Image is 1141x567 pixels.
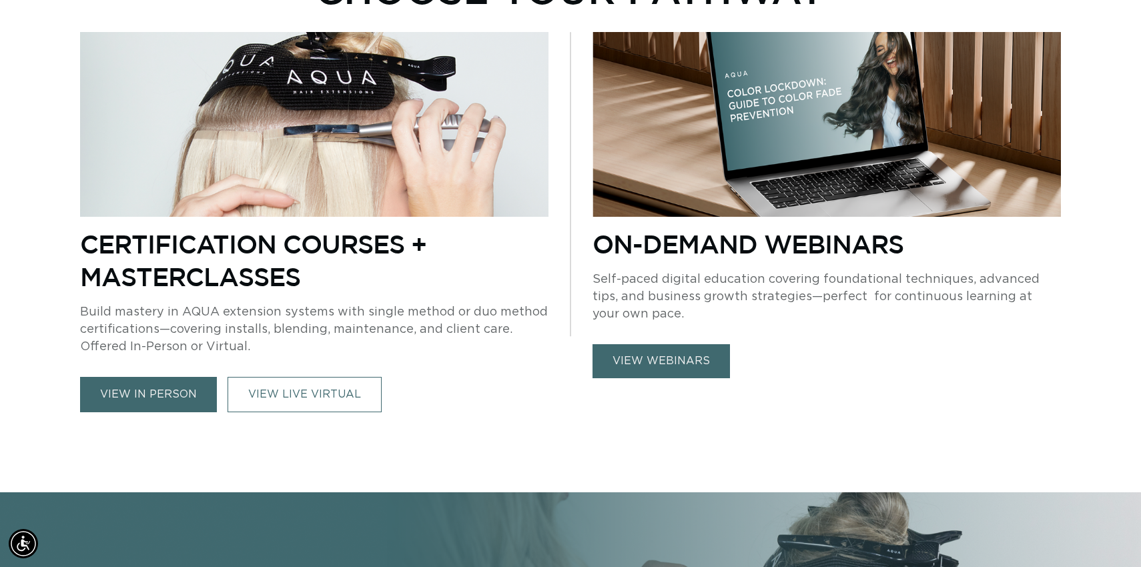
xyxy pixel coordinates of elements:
[9,529,38,558] div: Accessibility Menu
[228,377,382,412] a: VIEW LIVE VIRTUAL
[593,227,1061,260] p: On-Demand Webinars
[593,271,1061,323] p: Self-paced digital education covering foundational techniques, advanced tips, and business growth...
[80,377,217,412] a: view in person
[80,227,548,293] p: Certification Courses + Masterclasses
[593,344,730,378] a: view webinars
[80,304,548,356] p: Build mastery in AQUA extension systems with single method or duo method certifications—covering ...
